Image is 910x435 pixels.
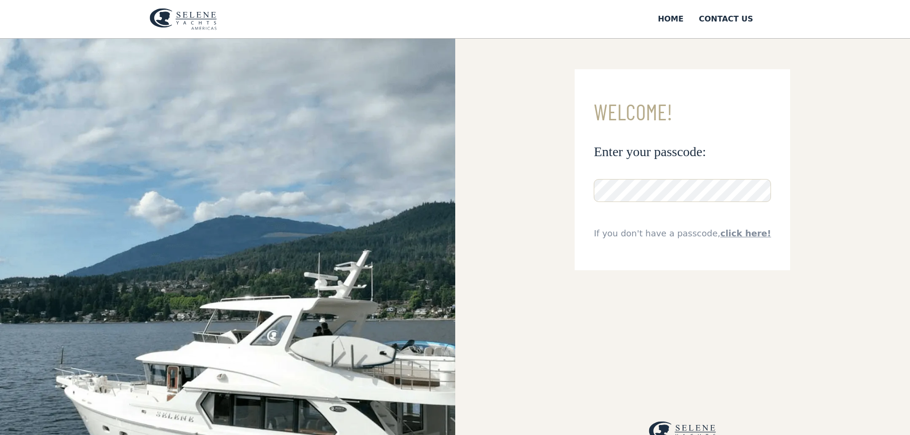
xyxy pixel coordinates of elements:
[594,227,771,240] div: If you don't have a passcode,
[658,13,684,25] div: Home
[720,228,771,238] a: click here!
[594,100,771,124] h3: Welcome!
[150,8,217,30] img: logo
[699,13,753,25] div: Contact US
[594,143,771,160] h3: Enter your passcode:
[575,69,790,270] form: Email Form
